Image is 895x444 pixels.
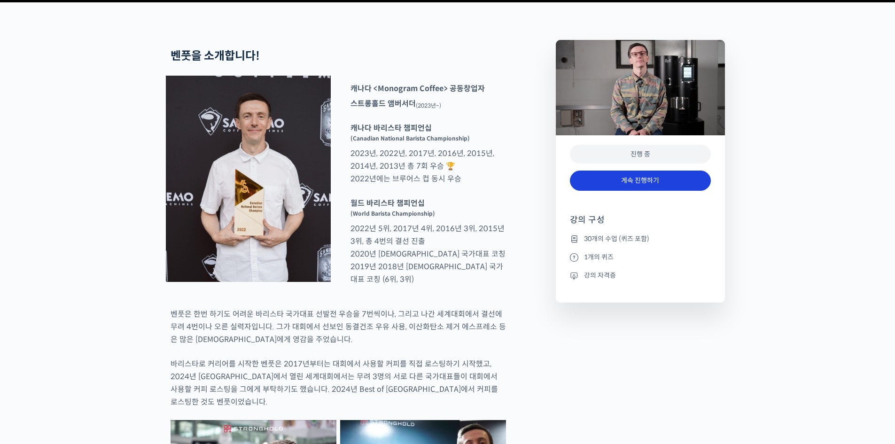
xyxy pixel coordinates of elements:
[62,298,121,321] a: 대화
[3,298,62,321] a: 홈
[570,233,711,244] li: 30개의 수업 (퀴즈 포함)
[570,270,711,281] li: 강의 자격증
[570,251,711,263] li: 1개의 퀴즈
[171,308,506,346] p: 벤풋은 한번 하기도 어려운 바리스타 국가대표 선발전 우승을 7번씩이나, 그리고 나간 세계대회에서 결선에 무려 4번이나 오른 실력자입니다. 그가 대회에서 선보인 동결건조 우유 ...
[570,171,711,191] a: 계속 진행하기
[350,135,470,142] sup: (Canadian National Barista Championship)
[145,312,156,319] span: 설정
[171,49,506,63] h2: 벤풋을 소개합니다!
[570,145,711,164] div: 진행 중
[30,312,35,319] span: 홈
[350,210,435,217] sup: (World Barista Championship)
[350,123,432,133] strong: 캐나다 바리스타 챔피언십
[171,358,506,408] p: 바리스타로 커리어를 시작한 벤풋은 2017년부터는 대회에서 사용할 커피를 직접 로스팅하기 시작했고, 2024년 [GEOGRAPHIC_DATA]에서 열린 세계대회에서는 무려 3...
[350,84,485,93] strong: 캐나다 <Monogram Coffee> 공동창업자
[121,298,180,321] a: 설정
[346,197,511,286] p: 2022년 5위, 2017년 4위, 2016년 3위, 2015년 3위, 총 4번의 결선 진출 2020년 [DEMOGRAPHIC_DATA] 국가대표 코칭 2019년 2018년 ...
[350,99,416,109] strong: 스트롱홀드 앰버서더
[350,198,425,208] strong: 월드 바리스타 챔피언십
[416,102,441,109] sub: (2023년~)
[86,312,97,320] span: 대화
[570,214,711,233] h4: 강의 구성
[346,122,511,185] p: 2023년, 2022년, 2017년, 2016년, 2015년, 2014년, 2013년 총 7회 우승 🏆 2022년에는 브루어스 컵 동시 우승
